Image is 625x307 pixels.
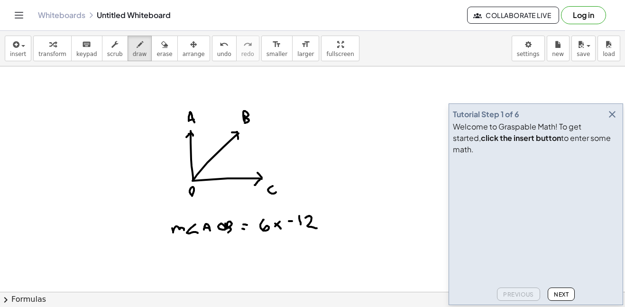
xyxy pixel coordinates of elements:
button: erase [151,36,177,61]
div: Tutorial Step 1 of 6 [453,109,519,120]
span: erase [156,51,172,57]
button: Collaborate Live [467,7,559,24]
i: redo [243,39,252,50]
button: Log in [561,6,606,24]
button: redoredo [236,36,259,61]
a: Whiteboards [38,10,85,20]
span: keypad [76,51,97,57]
div: Welcome to Graspable Math! To get started, to enter some math. [453,121,619,155]
span: save [577,51,590,57]
button: transform [33,36,72,61]
button: keyboardkeypad [71,36,102,61]
i: format_size [301,39,310,50]
span: scrub [107,51,123,57]
b: click the insert button [481,133,561,143]
button: format_sizesmaller [261,36,293,61]
span: larger [297,51,314,57]
span: load [603,51,615,57]
button: insert [5,36,31,61]
button: settings [512,36,545,61]
button: fullscreen [321,36,359,61]
button: Toggle navigation [11,8,27,23]
span: insert [10,51,26,57]
button: load [597,36,620,61]
span: Collaborate Live [475,11,551,19]
span: new [552,51,564,57]
button: arrange [177,36,210,61]
i: undo [220,39,229,50]
button: format_sizelarger [292,36,319,61]
button: Next [548,288,575,301]
button: new [547,36,570,61]
button: save [571,36,596,61]
button: scrub [102,36,128,61]
span: transform [38,51,66,57]
span: settings [517,51,540,57]
span: Next [554,291,569,298]
i: format_size [272,39,281,50]
button: draw [128,36,152,61]
i: keyboard [82,39,91,50]
span: smaller [267,51,287,57]
span: redo [241,51,254,57]
span: draw [133,51,147,57]
button: undoundo [212,36,237,61]
span: undo [217,51,231,57]
span: fullscreen [326,51,354,57]
span: arrange [183,51,205,57]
